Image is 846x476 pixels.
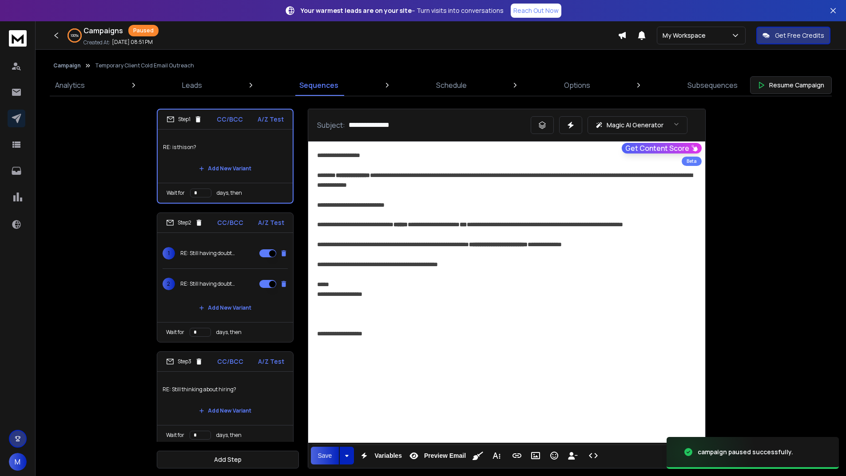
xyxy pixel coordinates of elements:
span: Preview Email [422,452,468,460]
a: Subsequences [682,75,743,96]
p: A/Z Test [258,357,284,366]
p: My Workspace [663,31,709,40]
p: Reach Out Now [513,6,559,15]
li: Step3CC/BCCA/Z TestRE: Still thinking about hiring?Add New VariantWait fordays, then [157,351,294,445]
button: Campaign [53,62,81,69]
span: 2 [163,278,175,290]
p: [DATE] 08:51 PM [112,39,153,46]
p: Wait for [167,189,185,197]
p: CC/BCC [217,357,243,366]
p: 100 % [71,33,79,38]
p: – Turn visits into conversations [301,6,504,15]
p: Created At: [83,39,110,46]
li: Step1CC/BCCA/Z TestRE: is this on?Add New VariantWait fordays, then [157,109,294,204]
p: CC/BCC [217,218,243,227]
a: Schedule [431,75,472,96]
p: Options [564,80,590,90]
span: Variables [373,452,404,460]
p: Subsequences [687,80,738,90]
p: RE: Still thinking about hiring? [163,377,288,402]
div: Step 3 [166,358,203,366]
button: Code View [585,447,602,464]
button: More Text [488,447,505,464]
p: Analytics [55,80,85,90]
p: Leads [182,80,202,90]
p: Schedule [436,80,467,90]
div: Paused [128,25,159,36]
p: A/Z Test [258,218,284,227]
div: Step 2 [166,219,203,227]
a: Sequences [294,75,344,96]
strong: Your warmest leads are on your site [301,6,412,15]
a: Reach Out Now [511,4,561,18]
button: Variables [356,447,404,464]
button: Insert Link (Ctrl+K) [508,447,525,464]
button: Get Content Score [622,143,702,153]
a: Analytics [50,75,90,96]
li: Step2CC/BCCA/Z Test1RE: Still having doubts? Hope this helps.2RE: Still having doubts? Hope this ... [157,212,294,342]
p: A/Z Test [258,115,284,124]
button: Insert Image (Ctrl+P) [527,447,544,464]
h1: Campaigns [83,25,123,36]
img: logo [9,30,27,47]
button: Emoticons [546,447,563,464]
p: days, then [216,329,242,336]
p: CC/BCC [217,115,243,124]
button: Get Free Credits [756,27,830,44]
div: Beta [682,157,702,166]
p: Magic AI Generator [607,121,663,130]
p: Wait for [166,329,184,336]
button: Add New Variant [192,402,258,420]
p: Get Free Credits [775,31,824,40]
button: Save [311,447,339,464]
button: Preview Email [405,447,468,464]
button: Add New Variant [192,299,258,317]
button: M [9,453,27,471]
p: RE: is this on? [163,135,287,160]
p: days, then [216,432,242,439]
p: RE: Still having doubts? Hope this helps. [180,250,237,257]
button: Add Step [157,451,299,468]
p: Sequences [299,80,338,90]
p: RE: Still having doubts? Hope this helps. [180,280,237,287]
p: days, then [217,189,242,197]
p: Subject: [317,120,345,130]
p: Temporary Client Cold Email Outreach [95,62,194,69]
a: Leads [177,75,207,96]
div: campaign paused successfully. [698,448,793,456]
button: Insert Unsubscribe Link [564,447,581,464]
a: Options [559,75,596,96]
button: Add New Variant [192,160,258,177]
p: Wait for [166,432,184,439]
button: Magic AI Generator [588,116,687,134]
button: Clean HTML [469,447,486,464]
button: Resume Campaign [750,76,832,94]
div: Step 1 [167,115,202,123]
span: 1 [163,247,175,260]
